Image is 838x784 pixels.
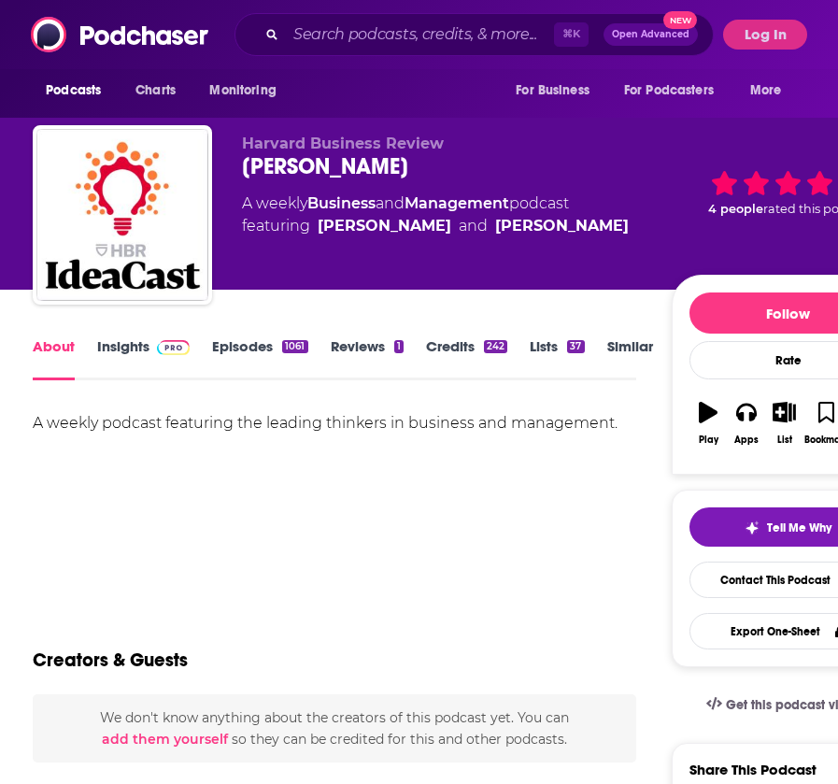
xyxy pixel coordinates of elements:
[567,340,584,353] div: 37
[212,337,307,380] a: Episodes1061
[699,435,718,446] div: Play
[554,22,589,47] span: ⌘ K
[331,337,404,380] a: Reviews1
[196,73,300,108] button: open menu
[242,135,444,152] span: Harvard Business Review
[737,73,805,108] button: open menu
[282,340,307,353] div: 1061
[708,202,763,216] span: 4 people
[607,337,653,380] a: Similar
[307,194,376,212] a: Business
[242,215,629,237] span: featuring
[97,337,190,380] a: InsightsPodchaser Pro
[689,390,728,457] button: Play
[102,732,228,747] button: add them yourself
[745,520,760,535] img: tell me why sparkle
[767,520,831,535] span: Tell Me Why
[394,340,404,353] div: 1
[36,129,208,301] img: HBR IdeaCast
[234,13,714,56] div: Search podcasts, credits, & more...
[777,435,792,446] div: List
[727,390,765,457] button: Apps
[604,23,698,46] button: Open AdvancedNew
[31,17,210,52] img: Podchaser - Follow, Share and Rate Podcasts
[33,649,188,672] h2: Creators & Guests
[33,410,636,436] div: A weekly podcast featuring the leading thinkers in business and management.
[723,20,807,50] button: Log In
[157,340,190,355] img: Podchaser Pro
[46,78,101,104] span: Podcasts
[209,78,276,104] span: Monitoring
[503,73,613,108] button: open menu
[612,30,689,39] span: Open Advanced
[426,337,507,380] a: Credits242
[750,78,782,104] span: More
[33,337,75,380] a: About
[734,435,759,446] div: Apps
[100,709,569,747] span: We don't know anything about the creators of this podcast yet . You can so they can be credited f...
[376,194,405,212] span: and
[663,11,697,29] span: New
[530,337,584,380] a: Lists37
[405,194,509,212] a: Management
[242,192,629,237] div: A weekly podcast
[516,78,589,104] span: For Business
[459,215,488,237] span: and
[624,78,714,104] span: For Podcasters
[135,78,176,104] span: Charts
[33,73,125,108] button: open menu
[123,73,187,108] a: Charts
[318,215,451,237] a: [PERSON_NAME]
[612,73,741,108] button: open menu
[495,215,629,237] a: [PERSON_NAME]
[484,340,507,353] div: 242
[286,20,554,50] input: Search podcasts, credits, & more...
[689,761,817,778] h3: Share This Podcast
[765,390,803,457] button: List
